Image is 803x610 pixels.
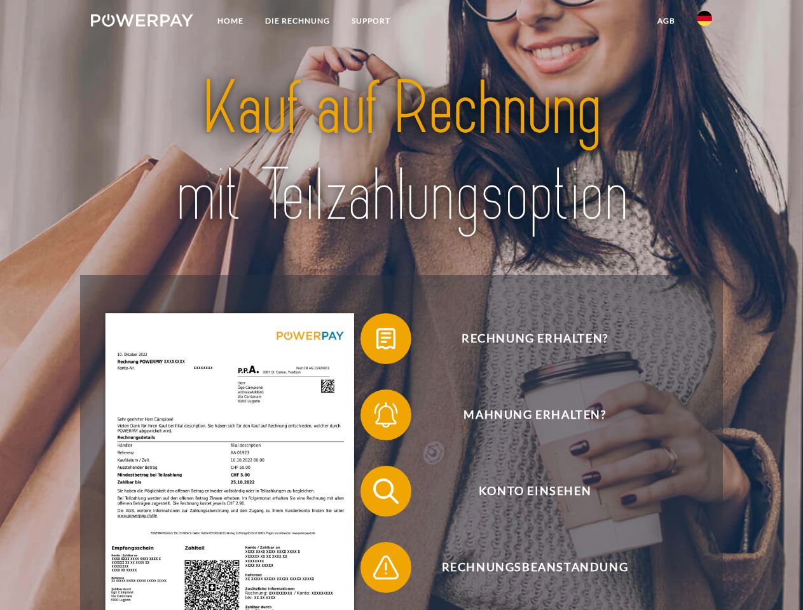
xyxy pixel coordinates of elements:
a: Home [207,10,254,32]
button: Rechnung erhalten? [360,313,691,364]
button: Konto einsehen [360,466,691,517]
img: de [697,11,712,26]
span: Mahnung erhalten? [379,390,690,440]
span: Konto einsehen [379,466,690,517]
img: title-powerpay_de.svg [121,61,682,243]
a: SUPPORT [341,10,401,32]
img: qb_warning.svg [370,552,402,583]
a: agb [647,10,686,32]
button: Mahnung erhalten? [360,390,691,440]
img: qb_bell.svg [370,399,402,431]
button: Rechnungsbeanstandung [360,542,691,593]
img: qb_search.svg [370,475,402,507]
img: logo-powerpay-white.svg [91,14,193,27]
img: qb_bill.svg [370,323,402,355]
span: Rechnung erhalten? [379,313,690,364]
a: DIE RECHNUNG [254,10,341,32]
span: Rechnungsbeanstandung [379,542,690,593]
